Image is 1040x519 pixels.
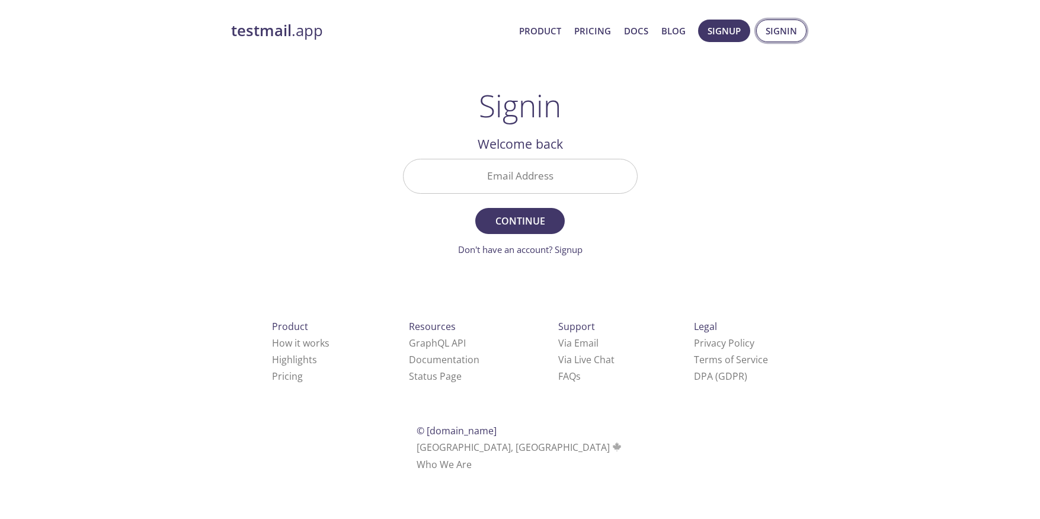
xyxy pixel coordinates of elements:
span: Product [272,320,308,333]
a: Privacy Policy [694,337,754,350]
h1: Signin [479,88,561,123]
a: How it works [272,337,329,350]
span: s [576,370,581,383]
a: Blog [661,23,686,39]
a: testmail.app [231,21,510,41]
span: Signin [766,23,797,39]
a: Don't have an account? Signup [458,244,583,255]
span: [GEOGRAPHIC_DATA], [GEOGRAPHIC_DATA] [417,441,623,454]
a: Product [519,23,561,39]
a: FAQ [558,370,581,383]
a: Highlights [272,353,317,366]
h2: Welcome back [403,134,638,154]
span: Legal [694,320,717,333]
a: Pricing [574,23,611,39]
button: Signin [756,20,807,42]
strong: testmail [231,20,292,41]
a: Documentation [409,353,479,366]
span: Signup [708,23,741,39]
a: Pricing [272,370,303,383]
button: Continue [475,208,564,234]
a: Status Page [409,370,462,383]
a: Via Live Chat [558,353,615,366]
span: Resources [409,320,456,333]
a: Who We Are [417,458,472,471]
span: © [DOMAIN_NAME] [417,424,497,437]
a: Docs [624,23,648,39]
span: Support [558,320,595,333]
span: Continue [488,213,551,229]
a: GraphQL API [409,337,466,350]
a: Terms of Service [694,353,768,366]
a: DPA (GDPR) [694,370,747,383]
a: Via Email [558,337,599,350]
button: Signup [698,20,750,42]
